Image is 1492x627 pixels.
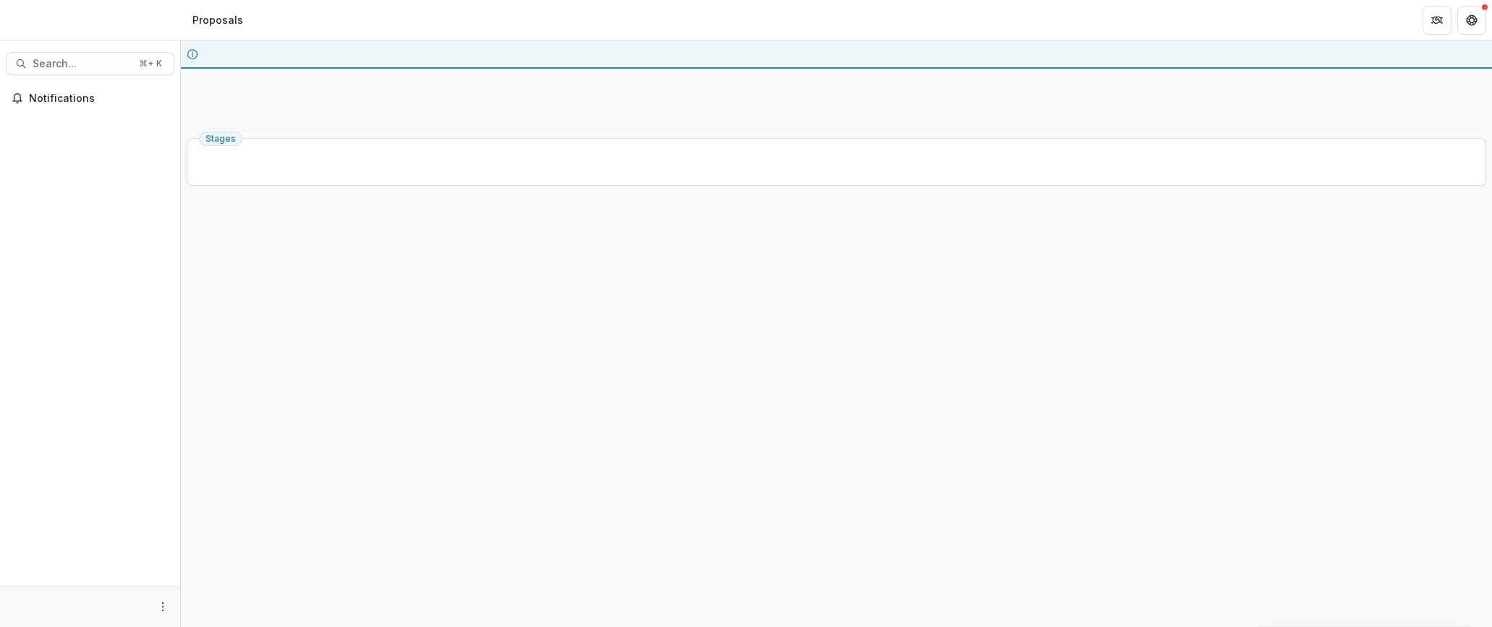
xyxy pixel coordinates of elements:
[6,87,174,110] button: Notifications
[205,134,236,144] span: Stages
[154,598,171,615] button: More
[1457,6,1486,35] button: Get Help
[1423,6,1451,35] button: Partners
[187,9,249,30] nav: breadcrumb
[6,52,174,75] button: Search...
[136,56,165,72] div: ⌘ + K
[192,12,243,27] div: Proposals
[29,93,169,105] span: Notifications
[33,58,130,70] span: Search...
